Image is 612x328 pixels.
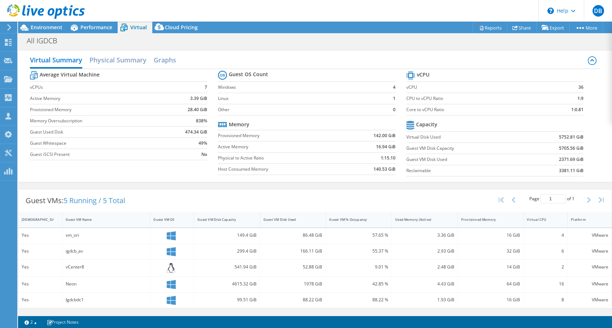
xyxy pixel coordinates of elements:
[40,71,100,78] b: Average Virtual Machine
[461,280,520,288] div: 64 GiB
[66,263,147,271] div: vCenter8
[569,22,603,33] a: More
[30,151,165,158] label: Guest iSCSI Present
[527,263,564,271] div: 2
[66,217,138,222] div: Guest VM Name
[395,296,454,304] div: 1.93 GiB
[205,84,207,91] b: 7
[190,95,207,102] b: 3.39 GiB
[507,22,537,33] a: Share
[22,217,50,222] div: [DEMOGRAPHIC_DATA]
[393,95,395,102] b: 1
[571,106,583,113] b: 1:0.81
[197,296,257,304] div: 99.51 GiB
[571,247,608,255] div: VMware
[406,145,526,152] label: Guest VM Disk Capacity
[329,231,388,239] div: 57.65 %
[395,280,454,288] div: 4.43 GiB
[571,263,608,271] div: VMware
[547,8,554,14] svg: \n
[395,247,454,255] div: 2.93 GiB
[527,231,564,239] div: 4
[30,117,165,124] label: Memory Oversubscription
[154,53,176,67] h2: Graphs
[153,217,182,222] div: Guest VM OS
[571,231,608,239] div: VMware
[406,95,543,102] label: CPU to vCPU Ratio
[197,217,248,222] div: Guest VM Disk Capacity
[218,143,344,150] label: Active Memory
[30,140,165,147] label: Guest Whitespace
[31,24,62,31] span: Environment
[395,263,454,271] div: 2.48 GiB
[188,106,207,113] b: 28.40 GiB
[376,143,395,150] b: 16.94 GiB
[559,134,583,141] b: 5752.81 GiB
[22,231,59,239] div: Yes
[263,296,323,304] div: 88.22 GiB
[197,280,257,288] div: 4615.32 GiB
[571,217,600,222] div: Platform
[529,194,574,204] span: Page of
[373,132,395,139] b: 142.00 GiB
[218,95,387,102] label: Linux
[229,71,268,78] b: Guest OS Count
[263,217,314,222] div: Guest VM Disk Used
[198,140,207,147] b: 49%
[196,117,207,124] b: 838%
[373,166,395,173] b: 140.53 GiB
[23,37,69,45] h1: All IGDCB
[229,121,249,128] b: Memory
[66,247,147,255] div: igdcb_av
[406,167,526,174] label: Reclaimable
[218,84,387,91] label: Windows
[381,154,395,162] b: 1:15.10
[18,189,132,212] div: Guest VMs:
[41,318,84,327] a: Project Notes
[64,196,125,205] span: 5 Running / 5 Total
[263,263,323,271] div: 52.88 GiB
[30,53,82,69] h2: Virtual Summary
[22,296,59,304] div: Yes
[329,217,380,222] div: Guest VM % Occupancy
[218,166,344,173] label: Host Consumed Memory
[578,84,583,91] b: 36
[461,217,512,222] div: Provisioned Memory
[218,132,344,139] label: Provisioned Memory
[572,196,574,202] span: 1
[593,5,604,17] span: DB
[395,217,446,222] div: Used Memory (Active)
[329,247,388,255] div: 55.37 %
[329,296,388,304] div: 88.22 %
[30,128,165,136] label: Guest Used Disk
[30,84,165,91] label: vCPUs
[197,247,257,255] div: 299.4 GiB
[406,106,543,113] label: Core to vCPU Ratio
[461,231,520,239] div: 16 GiB
[185,128,207,136] b: 474.34 GiB
[329,280,388,288] div: 42.85 %
[30,95,165,102] label: Active Memory
[263,231,323,239] div: 86.48 GiB
[559,145,583,152] b: 5705.56 GiB
[577,95,583,102] b: 1:9
[22,263,59,271] div: Yes
[473,22,507,33] a: Reports
[201,151,207,158] b: No
[406,134,526,141] label: Virtual Disk Used
[165,24,198,31] span: Cloud Pricing
[89,53,147,67] h2: Physical Summary
[30,106,165,113] label: Provisioned Memory
[197,231,257,239] div: 149.4 GiB
[66,280,147,288] div: Neon
[80,24,112,31] span: Performance
[527,296,564,304] div: 8
[218,154,344,162] label: Physical to Active Ratio
[66,296,147,304] div: Igdcbdc1
[536,22,570,33] a: Export
[395,231,454,239] div: 3.36 GiB
[527,217,555,222] div: Virtual CPU
[461,263,520,271] div: 14 GiB
[197,263,257,271] div: 541.94 GiB
[263,280,323,288] div: 1978 GiB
